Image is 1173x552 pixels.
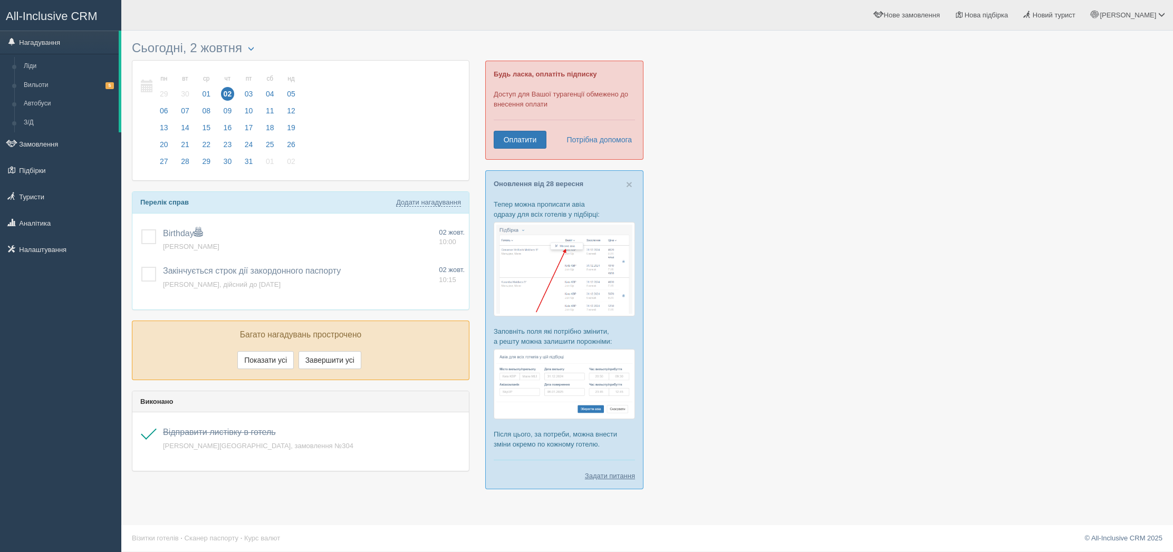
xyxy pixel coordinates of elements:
[105,82,114,89] span: 5
[626,179,632,190] button: Close
[396,198,461,207] a: Додати нагадування
[284,138,298,151] span: 26
[1033,11,1075,19] span: Новий турист
[1100,11,1156,19] span: [PERSON_NAME]
[239,69,259,105] a: пт 03
[199,121,213,134] span: 15
[157,87,171,101] span: 29
[494,131,546,149] a: Оплатити
[157,74,171,83] small: пн
[218,156,238,172] a: 30
[239,156,259,172] a: 31
[263,104,277,118] span: 11
[439,266,465,274] span: 02 жовт.
[239,122,259,139] a: 17
[196,156,216,172] a: 29
[178,74,192,83] small: вт
[178,138,192,151] span: 21
[263,121,277,134] span: 18
[242,121,256,134] span: 17
[218,105,238,122] a: 09
[185,534,238,542] a: Сканер паспорту
[196,105,216,122] a: 08
[19,94,119,113] a: Автобуси
[163,428,276,437] span: Відправити листівку в готель
[263,74,277,83] small: сб
[284,154,298,168] span: 02
[221,74,235,83] small: чт
[494,70,597,78] b: Будь ласка, оплатіть підписку
[199,74,213,83] small: ср
[439,276,456,284] span: 10:15
[163,229,203,238] a: Birthday
[154,105,174,122] a: 06
[281,105,299,122] a: 12
[196,139,216,156] a: 22
[281,156,299,172] a: 02
[1084,534,1162,542] a: © All-Inclusive CRM 2025
[242,104,256,118] span: 10
[485,61,643,160] div: Доступ для Вашої турагенції обмежено до внесення оплати
[19,76,119,95] a: Вильоти5
[260,122,280,139] a: 18
[626,178,632,190] span: ×
[242,74,256,83] small: пт
[154,139,174,156] a: 20
[242,154,256,168] span: 31
[218,139,238,156] a: 23
[175,139,195,156] a: 21
[494,429,635,449] p: Після цього, за потреби, можна внести зміни окремо по кожному готелю.
[132,41,469,55] h3: Сьогодні, 2 жовтня
[163,266,341,275] a: Закінчується строк дії закордонного паспорту
[965,11,1008,19] span: Нова підбірка
[244,534,280,542] a: Курс валют
[439,228,465,236] span: 02 жовт.
[178,121,192,134] span: 14
[175,156,195,172] a: 28
[260,105,280,122] a: 11
[140,198,189,206] b: Перелік справ
[175,122,195,139] a: 14
[154,122,174,139] a: 13
[218,69,238,105] a: чт 02
[239,139,259,156] a: 24
[494,349,635,419] img: %D0%BF%D1%96%D0%B4%D0%B1%D1%96%D1%80%D0%BA%D0%B0-%D0%B0%D0%B2%D1%96%D0%B0-2-%D1%81%D1%80%D0%BC-%D...
[132,534,179,542] a: Візитки готелів
[175,105,195,122] a: 07
[157,138,171,151] span: 20
[284,74,298,83] small: нд
[242,87,256,101] span: 03
[199,87,213,101] span: 01
[157,104,171,118] span: 06
[157,121,171,134] span: 13
[196,69,216,105] a: ср 01
[178,154,192,168] span: 28
[439,265,465,285] a: 02 жовт. 10:15
[585,471,635,481] a: Задати питання
[281,139,299,156] a: 26
[178,104,192,118] span: 07
[199,154,213,168] span: 29
[260,156,280,172] a: 01
[19,113,119,132] a: З/Д
[178,87,192,101] span: 30
[157,154,171,168] span: 27
[163,243,219,250] a: [PERSON_NAME]
[199,104,213,118] span: 08
[154,69,174,105] a: пн 29
[281,69,299,105] a: нд 05
[221,87,235,101] span: 02
[154,156,174,172] a: 27
[237,351,294,369] button: Показати усі
[221,154,235,168] span: 30
[175,69,195,105] a: вт 30
[263,87,277,101] span: 04
[221,104,235,118] span: 09
[140,398,174,405] b: Виконано
[242,138,256,151] span: 24
[263,154,277,168] span: 01
[260,139,280,156] a: 25
[494,199,635,219] p: Тепер можна прописати авіа одразу для всіх готелів у підбірці:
